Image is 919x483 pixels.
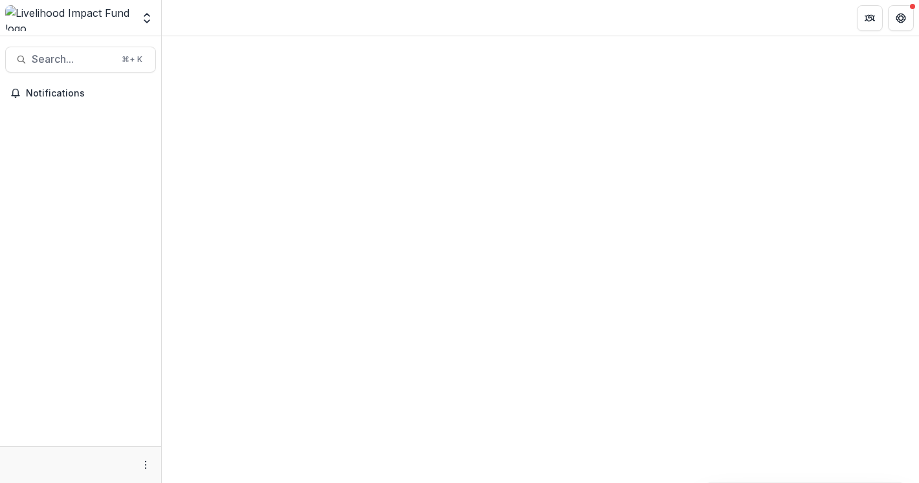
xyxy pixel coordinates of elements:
[5,47,156,73] button: Search...
[32,53,114,65] span: Search...
[138,457,153,473] button: More
[26,88,151,99] span: Notifications
[138,5,156,31] button: Open entity switcher
[119,52,145,67] div: ⌘ + K
[857,5,883,31] button: Partners
[5,5,133,31] img: Livelihood Impact Fund logo
[5,83,156,104] button: Notifications
[888,5,914,31] button: Get Help
[167,8,222,27] nav: breadcrumb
